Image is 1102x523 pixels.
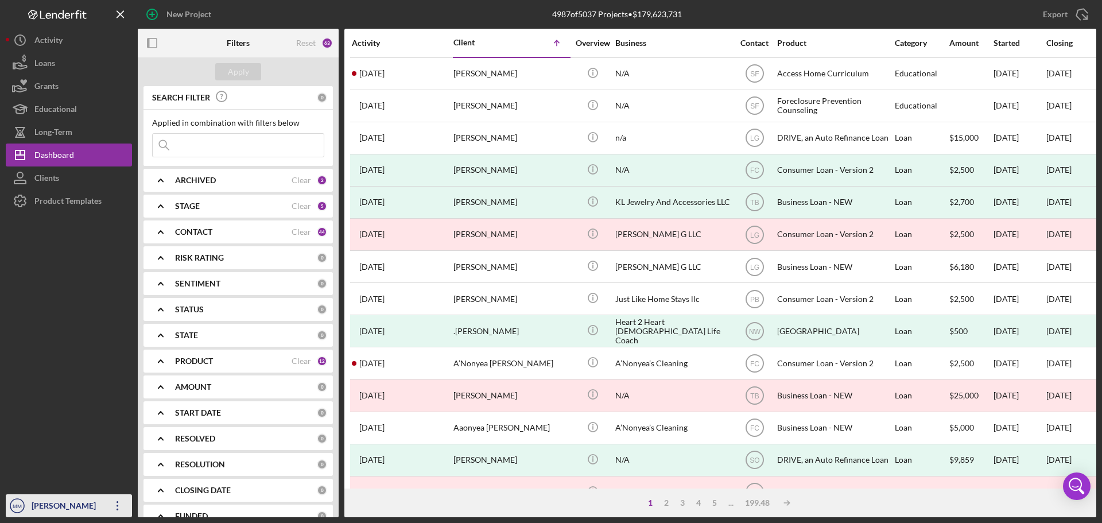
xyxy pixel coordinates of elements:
[359,327,385,336] time: 2022-07-25 20:08
[175,408,221,417] b: START DATE
[895,155,948,185] div: Loan
[453,123,568,153] div: [PERSON_NAME]
[453,219,568,250] div: [PERSON_NAME]
[1031,3,1096,26] button: Export
[949,187,992,218] div: $2,700
[949,445,992,475] div: $9,859
[175,486,231,495] b: CLOSING DATE
[359,101,385,110] time: 2024-06-12 16:36
[34,166,59,192] div: Clients
[1046,423,1072,432] time: [DATE]
[994,123,1045,153] div: [DATE]
[6,144,132,166] button: Dashboard
[777,477,892,507] div: Business Loan - NEW
[1046,100,1072,110] time: [DATE]
[453,38,511,47] div: Client
[615,316,730,346] div: Heart 2 Heart [DEMOGRAPHIC_DATA] Life Coach
[750,456,759,464] text: SO
[994,155,1045,185] div: [DATE]
[453,380,568,410] div: [PERSON_NAME]
[317,356,327,366] div: 12
[1046,294,1072,304] time: [DATE]
[1046,455,1072,464] div: [DATE]
[615,155,730,185] div: N/A
[296,38,316,48] div: Reset
[359,359,385,368] time: 2024-06-14 02:22
[453,316,568,346] div: .[PERSON_NAME]
[359,455,385,464] time: 2022-11-17 22:39
[895,284,948,314] div: Loan
[453,155,568,185] div: [PERSON_NAME]
[6,189,132,212] button: Product Templates
[777,219,892,250] div: Consumer Loan - Version 2
[750,70,759,78] text: SF
[152,118,324,127] div: Applied in combination with filters below
[166,3,211,26] div: New Project
[571,38,614,48] div: Overview
[175,202,200,211] b: STAGE
[777,38,892,48] div: Product
[895,91,948,121] div: Educational
[227,38,250,48] b: Filters
[359,165,385,175] time: 2024-05-22 15:13
[1046,165,1072,175] div: [DATE]
[317,227,327,237] div: 44
[895,38,948,48] div: Category
[175,305,204,314] b: STATUS
[750,392,759,400] text: TB
[949,477,992,507] div: $35,000
[317,408,327,418] div: 0
[615,38,730,48] div: Business
[359,487,396,497] time: 2025-08-13 21:25
[949,284,992,314] div: $2,500
[777,59,892,89] div: Access Home Curriculum
[1046,133,1072,142] time: [DATE]
[750,166,759,175] text: FC
[175,253,224,262] b: RISK RATING
[175,331,198,340] b: STATE
[29,494,103,520] div: [PERSON_NAME]
[6,52,132,75] a: Loans
[994,251,1045,282] div: [DATE]
[1046,327,1072,336] div: [DATE]
[317,304,327,315] div: 0
[615,284,730,314] div: Just Like Home Stays llc
[6,29,132,52] a: Activity
[317,433,327,444] div: 0
[175,434,215,443] b: RESOLVED
[1046,262,1072,272] time: [DATE]
[292,357,311,366] div: Clear
[777,251,892,282] div: Business Loan - NEW
[615,445,730,475] div: N/A
[615,219,730,250] div: [PERSON_NAME] G LLC
[750,199,759,207] text: TB
[6,75,132,98] button: Grants
[352,38,452,48] div: Activity
[777,380,892,410] div: Business Loan - NEW
[895,477,948,507] div: Loan
[994,348,1045,378] div: [DATE]
[674,498,690,507] div: 3
[453,284,568,314] div: [PERSON_NAME]
[321,37,333,49] div: 63
[292,202,311,211] div: Clear
[777,284,892,314] div: Consumer Loan - Version 2
[175,279,220,288] b: SENTIMENT
[453,91,568,121] div: [PERSON_NAME]
[1046,68,1072,78] time: [DATE]
[994,477,1045,507] div: [DATE]
[453,445,568,475] div: [PERSON_NAME]
[777,91,892,121] div: Foreclosure Prevention Counseling
[152,93,210,102] b: SEARCH FILTER
[317,175,327,185] div: 2
[359,197,385,207] time: 2024-02-27 13:56
[994,380,1045,410] div: [DATE]
[317,278,327,289] div: 0
[994,187,1045,218] div: [DATE]
[453,251,568,282] div: [PERSON_NAME]
[895,316,948,346] div: Loan
[615,123,730,153] div: n/a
